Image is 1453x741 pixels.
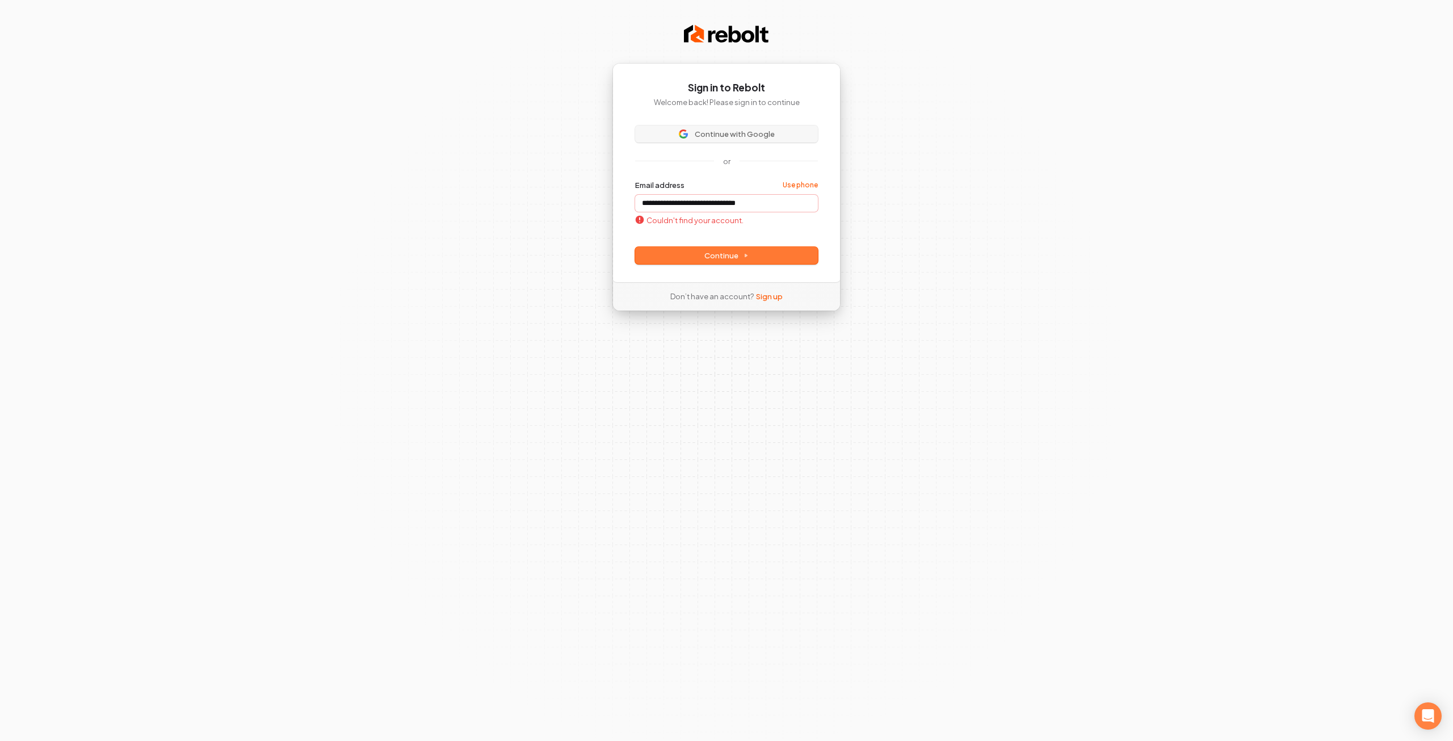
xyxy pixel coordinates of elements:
[723,156,730,166] p: or
[756,291,783,302] a: Sign up
[635,97,818,107] p: Welcome back! Please sign in to continue
[635,215,744,225] p: Couldn't find your account.
[1414,702,1442,730] div: Open Intercom Messenger
[635,180,684,190] label: Email address
[783,181,818,190] a: Use phone
[679,129,688,139] img: Sign in with Google
[670,291,754,302] span: Don’t have an account?
[635,247,818,264] button: Continue
[635,125,818,143] button: Sign in with GoogleContinue with Google
[684,23,769,45] img: Rebolt Logo
[635,81,818,95] h1: Sign in to Rebolt
[704,250,749,261] span: Continue
[695,129,775,139] span: Continue with Google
